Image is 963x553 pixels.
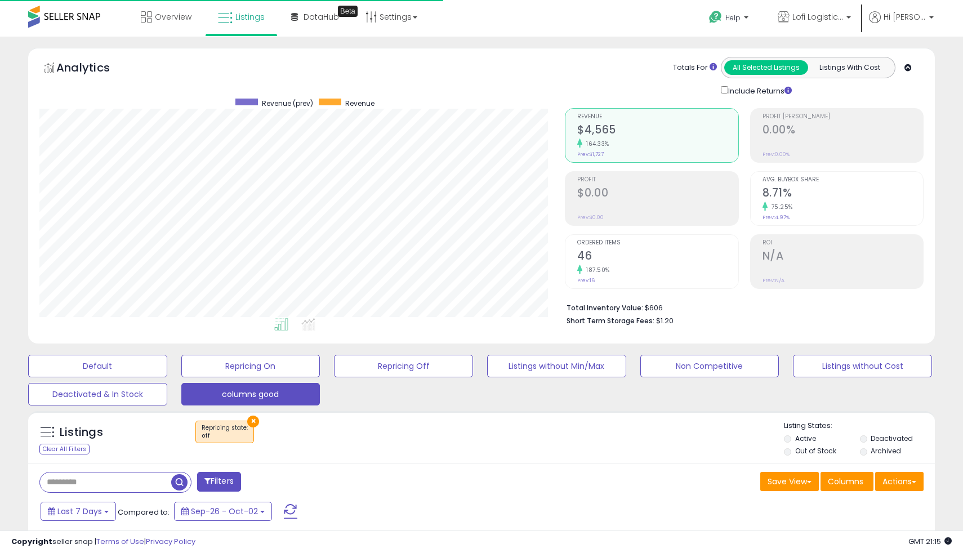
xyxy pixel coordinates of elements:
[334,355,473,377] button: Repricing Off
[181,355,320,377] button: Repricing On
[191,506,258,517] span: Sep-26 - Oct-02
[712,84,805,97] div: Include Returns
[808,60,891,75] button: Listings With Cost
[118,507,170,518] span: Compared to:
[708,10,723,24] i: Get Help
[57,506,102,517] span: Last 7 Days
[700,2,760,37] a: Help
[763,249,923,265] h2: N/A
[577,214,604,221] small: Prev: $0.00
[577,240,738,246] span: Ordered Items
[577,186,738,202] h2: $0.00
[197,472,241,492] button: Filters
[11,537,195,547] div: seller snap | |
[155,11,191,23] span: Overview
[577,114,738,120] span: Revenue
[821,472,873,491] button: Columns
[828,476,863,487] span: Columns
[784,421,934,431] p: Listing States:
[763,186,923,202] h2: 8.71%
[793,355,932,377] button: Listings without Cost
[640,355,779,377] button: Non Competitive
[725,13,741,23] span: Help
[304,11,339,23] span: DataHub
[487,355,626,377] button: Listings without Min/Max
[174,502,272,521] button: Sep-26 - Oct-02
[235,11,265,23] span: Listings
[763,277,784,284] small: Prev: N/A
[763,177,923,183] span: Avg. Buybox Share
[577,123,738,139] h2: $4,565
[871,446,901,456] label: Archived
[656,315,674,326] span: $1.20
[763,240,923,246] span: ROI
[39,444,90,454] div: Clear All Filters
[41,502,116,521] button: Last 7 Days
[567,303,643,313] b: Total Inventory Value:
[577,177,738,183] span: Profit
[577,151,604,158] small: Prev: $1,727
[792,11,843,23] span: Lofi Logistics LLC
[96,536,144,547] a: Terms of Use
[60,425,103,440] h5: Listings
[871,434,913,443] label: Deactivated
[763,151,790,158] small: Prev: 0.00%
[577,249,738,265] h2: 46
[795,446,836,456] label: Out of Stock
[28,383,167,405] button: Deactivated & In Stock
[262,99,313,108] span: Revenue (prev)
[181,383,320,405] button: columns good
[763,123,923,139] h2: 0.00%
[577,277,595,284] small: Prev: 16
[763,114,923,120] span: Profit [PERSON_NAME]
[724,60,808,75] button: All Selected Listings
[869,11,934,37] a: Hi [PERSON_NAME]
[338,6,358,17] div: Tooltip anchor
[247,416,259,427] button: ×
[11,536,52,547] strong: Copyright
[567,300,915,314] li: $606
[28,355,167,377] button: Default
[673,63,717,73] div: Totals For
[202,423,248,440] span: Repricing state :
[795,434,816,443] label: Active
[345,99,374,108] span: Revenue
[56,60,132,78] h5: Analytics
[760,472,819,491] button: Save View
[202,432,248,440] div: off
[884,11,926,23] span: Hi [PERSON_NAME]
[582,266,610,274] small: 187.50%
[875,472,924,491] button: Actions
[908,536,952,547] span: 2025-10-10 21:15 GMT
[763,214,790,221] small: Prev: 4.97%
[768,203,793,211] small: 75.25%
[582,140,609,148] small: 164.33%
[146,536,195,547] a: Privacy Policy
[567,316,654,325] b: Short Term Storage Fees:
